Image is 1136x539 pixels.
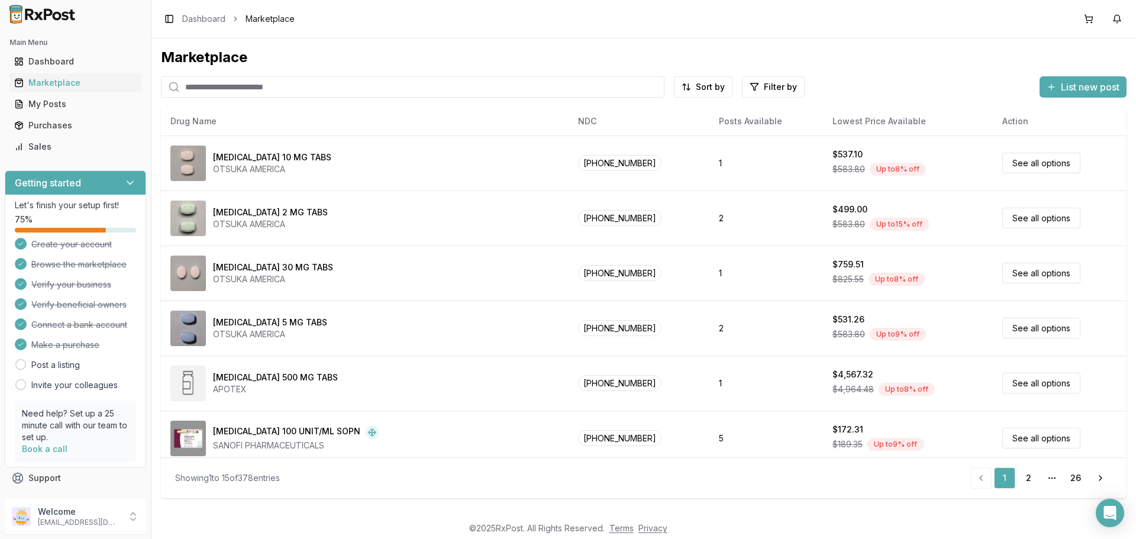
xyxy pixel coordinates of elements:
[1040,76,1127,98] button: List new post
[823,107,993,135] th: Lowest Price Available
[22,408,129,443] p: Need help? Set up a 25 minute call with our team to set up.
[5,95,146,114] button: My Posts
[709,246,822,301] td: 1
[182,13,295,25] nav: breadcrumb
[970,467,1112,489] nav: pagination
[9,72,141,93] a: Marketplace
[832,163,865,175] span: $583.80
[213,262,333,273] div: [MEDICAL_DATA] 30 MG TABS
[170,201,206,236] img: Abilify 2 MG TABS
[5,73,146,92] button: Marketplace
[569,107,709,135] th: NDC
[31,299,127,311] span: Verify beneficial owners
[709,356,822,411] td: 1
[674,76,732,98] button: Sort by
[832,314,864,325] div: $531.26
[1002,263,1080,283] a: See all options
[638,523,667,533] a: Privacy
[578,320,661,336] span: [PHONE_NUMBER]
[182,13,225,25] a: Dashboard
[170,256,206,291] img: Abilify 30 MG TABS
[869,273,925,286] div: Up to 8 % off
[213,372,338,383] div: [MEDICAL_DATA] 500 MG TABS
[213,383,338,395] div: APOTEX
[31,359,80,371] a: Post a listing
[709,191,822,246] td: 2
[9,51,141,72] a: Dashboard
[14,141,137,153] div: Sales
[213,328,327,340] div: OTSUKA AMERICA
[14,120,137,131] div: Purchases
[31,339,99,351] span: Make a purchase
[578,375,661,391] span: [PHONE_NUMBER]
[709,107,822,135] th: Posts Available
[38,506,120,518] p: Welcome
[14,77,137,89] div: Marketplace
[832,204,867,215] div: $499.00
[175,472,280,484] div: Showing 1 to 15 of 378 entries
[1018,467,1039,489] a: 2
[1002,318,1080,338] a: See all options
[5,489,146,510] button: Feedback
[5,52,146,71] button: Dashboard
[742,76,805,98] button: Filter by
[31,319,127,331] span: Connect a bank account
[578,155,661,171] span: [PHONE_NUMBER]
[578,265,661,281] span: [PHONE_NUMBER]
[832,149,863,160] div: $537.10
[14,98,137,110] div: My Posts
[832,438,863,450] span: $189.35
[1089,467,1112,489] a: Go to next page
[170,366,206,401] img: Abiraterone Acetate 500 MG TABS
[31,279,111,291] span: Verify your business
[38,518,120,527] p: [EMAIL_ADDRESS][DOMAIN_NAME]
[213,206,328,218] div: [MEDICAL_DATA] 2 MG TABS
[832,383,874,395] span: $4,964.48
[832,369,873,380] div: $4,567.32
[170,421,206,456] img: Admelog SoloStar 100 UNIT/ML SOPN
[709,135,822,191] td: 1
[9,115,141,136] a: Purchases
[213,151,331,163] div: [MEDICAL_DATA] 10 MG TABS
[1061,80,1119,94] span: List new post
[832,273,864,285] span: $825.55
[867,438,924,451] div: Up to 9 % off
[31,259,127,270] span: Browse the marketplace
[22,444,67,454] a: Book a call
[5,137,146,156] button: Sales
[9,136,141,157] a: Sales
[1040,82,1127,94] a: List new post
[5,467,146,489] button: Support
[696,81,725,93] span: Sort by
[170,146,206,181] img: Abilify 10 MG TABS
[609,523,634,533] a: Terms
[1065,467,1086,489] a: 26
[15,176,81,190] h3: Getting started
[1002,153,1080,173] a: See all options
[15,214,33,225] span: 75 %
[709,301,822,356] td: 2
[870,218,929,231] div: Up to 15 % off
[213,425,360,440] div: [MEDICAL_DATA] 100 UNIT/ML SOPN
[1002,208,1080,228] a: See all options
[161,48,1127,67] div: Marketplace
[12,507,31,526] img: User avatar
[1002,373,1080,393] a: See all options
[832,424,863,435] div: $172.31
[879,383,935,396] div: Up to 8 % off
[246,13,295,25] span: Marketplace
[5,5,80,24] img: RxPost Logo
[870,163,926,176] div: Up to 8 % off
[578,210,661,226] span: [PHONE_NUMBER]
[31,238,112,250] span: Create your account
[764,81,797,93] span: Filter by
[870,328,926,341] div: Up to 9 % off
[213,317,327,328] div: [MEDICAL_DATA] 5 MG TABS
[14,56,137,67] div: Dashboard
[31,379,118,391] a: Invite your colleagues
[832,328,865,340] span: $583.80
[832,259,864,270] div: $759.51
[5,116,146,135] button: Purchases
[15,199,136,211] p: Let's finish your setup first!
[161,107,569,135] th: Drug Name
